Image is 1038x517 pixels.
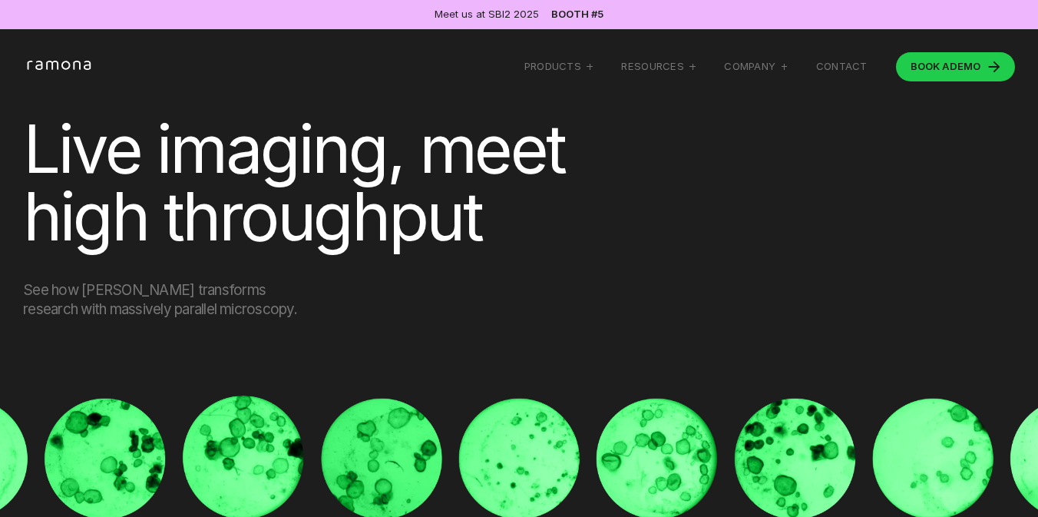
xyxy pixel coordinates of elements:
[23,61,98,72] a: home
[23,115,686,250] h1: Live imaging, meet high throughput
[524,60,581,73] div: Products
[621,60,683,73] div: RESOURCES
[896,52,1015,81] a: BOOK ADEMO
[724,60,775,73] div: Company
[911,61,980,71] div: DEMO
[621,60,695,73] div: RESOURCES
[23,281,306,320] p: See how [PERSON_NAME] transforms research with massively parallel microscopy.
[911,60,950,72] span: BOOK A
[724,60,787,73] div: Company
[435,7,539,22] div: Meet us at SBI2 2025
[524,60,593,73] div: Products
[551,9,603,19] a: Booth #5
[816,60,868,73] a: Contact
